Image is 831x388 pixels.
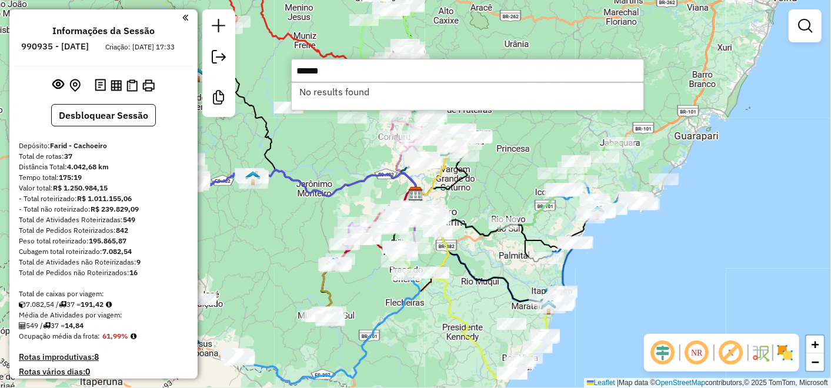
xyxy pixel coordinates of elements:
h6: 990935 - [DATE] [22,41,89,52]
button: Imprimir Rotas [140,77,157,94]
strong: 842 [116,226,128,235]
div: Atividade não roteirizada - Brasa delivery Vivia [649,173,679,185]
div: Distância Total: [19,162,188,172]
img: Fluxo de ruas [751,343,770,362]
strong: 37 [64,152,72,160]
button: Visualizar relatório de Roteirização [108,77,124,93]
button: Visualizar Romaneio [124,77,140,94]
a: Zoom in [806,336,824,353]
span: Exibir rótulo [717,339,745,367]
a: OpenStreetMap [656,379,706,387]
i: Cubagem total roteirizado [19,301,26,308]
span: Ocultar deslocamento [649,339,677,367]
div: Total de Pedidos Roteirizados: [19,225,188,236]
div: - Total não roteirizado: [19,204,188,215]
button: Desbloquear Sessão [51,104,156,126]
button: Centralizar mapa no depósito ou ponto de apoio [67,76,83,95]
img: Marataizes [541,300,556,315]
strong: 195.865,87 [89,236,126,245]
span: Ocultar NR [683,339,711,367]
div: Atividade não roteirizada - SUPERM DO POVO [187,293,216,305]
ul: Option List [292,83,643,101]
img: Muqui [326,257,341,272]
div: Tempo total: [19,172,188,183]
strong: 175:19 [59,173,82,182]
div: Atividade não roteirizada - GIZELI MOURA MACHAD [423,225,452,237]
span: + [812,337,819,352]
strong: 7.082,54 [102,247,132,256]
div: Atividade não roteirizada - ADEGA PUTAO E VANDA [273,102,303,113]
img: Farid - Cachoeiro [408,186,423,202]
strong: 191,42 [81,300,104,309]
strong: 61,99% [102,332,128,340]
div: Atividade não roteirizada - TEXA GRILL [420,267,449,279]
a: Exibir filtros [793,14,817,38]
li: No results found [292,83,643,101]
i: Total de rotas [59,301,66,308]
strong: 8 [94,352,99,362]
div: Média de Atividades por viagem: [19,310,188,320]
span: | [617,379,619,387]
div: Cubagem total roteirizado: [19,246,188,257]
div: Total de caixas por viagem: [19,289,188,299]
a: Nova sessão e pesquisa [207,14,231,41]
strong: R$ 239.829,09 [91,205,139,213]
strong: 9 [136,257,141,266]
strong: 4.042,68 km [67,162,109,171]
div: Atividade não roteirizada - DISTRIBUIDORA SAO JO [497,318,526,330]
strong: Farid - Cachoeiro [50,141,107,150]
img: Vargem Alta [470,129,485,145]
img: Exibir/Ocultar setores [776,343,795,362]
div: Peso total roteirizado: [19,236,188,246]
strong: R$ 1.011.155,06 [77,194,132,203]
strong: R$ 1.250.984,15 [53,183,108,192]
img: Itapemirim [544,284,559,299]
a: Leaflet [587,379,615,387]
a: Criar modelo [207,86,231,112]
div: 7.082,54 / 37 = [19,299,188,310]
div: Total de Pedidos não Roteirizados: [19,267,188,278]
a: Exportar sessão [207,45,231,72]
button: Exibir sessão original [51,76,67,95]
div: Total de Atividades Roteirizadas: [19,215,188,225]
h4: Rotas improdutivas: [19,352,188,362]
div: Valor total: [19,183,188,193]
h4: Informações da Sessão [52,25,155,36]
div: - Total roteirizado: [19,193,188,204]
div: Criação: [DATE] 17:33 [101,42,180,52]
div: Atividade não roteirizada - BAR ARAPOCA [338,112,367,123]
img: Piuma [590,205,605,220]
img: Alegre [245,170,261,186]
strong: 0 [85,366,90,377]
h4: Rotas vários dias: [19,367,188,377]
strong: 14,84 [65,321,84,330]
strong: 549 [123,215,135,224]
span: Ocupação média da frota: [19,332,100,340]
span: − [812,354,819,369]
em: Média calculada utilizando a maior ocupação (%Peso ou %Cubagem) de cada rota da sessão. Rotas cro... [131,333,136,340]
a: Clique aqui para minimizar o painel [182,11,188,24]
div: Depósito: [19,141,188,151]
div: Total de rotas: [19,151,188,162]
i: Meta Caixas/viagem: 1,00 Diferença: 190,42 [106,301,112,308]
a: Zoom out [806,353,824,371]
div: Atividade não roteirizada - ADEGA PUTAO E VANDA [274,102,303,113]
div: Total de Atividades não Roteirizadas: [19,257,188,267]
img: Ibitirama [191,68,206,83]
i: Total de rotas [43,322,51,329]
button: Logs desbloquear sessão [92,76,108,95]
i: Total de Atividades [19,322,26,329]
div: Map data © contributors,© 2025 TomTom, Microsoft [584,378,831,388]
div: 549 / 37 = [19,320,188,331]
strong: 16 [129,268,138,277]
